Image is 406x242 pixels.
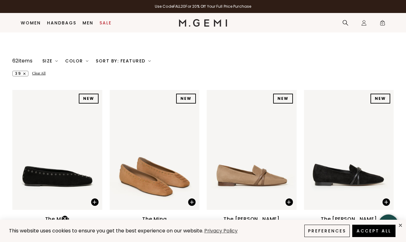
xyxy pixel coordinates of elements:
[304,225,350,237] button: Preferences
[273,94,293,104] div: NEW
[9,227,203,234] span: This website uses cookies to ensure you get the best experience on our website.
[370,94,390,104] div: NEW
[142,215,167,223] div: The Mina
[321,215,377,223] div: The [PERSON_NAME]
[203,227,239,235] a: Privacy Policy (opens in a new tab)
[207,90,297,210] img: The Brenda
[96,58,151,63] div: Sort By: Featured
[12,90,102,210] img: The Mina
[379,21,386,27] span: 0
[352,225,395,237] button: Accept All
[110,90,200,210] img: The Mina
[47,20,76,25] a: Handbags
[179,19,227,27] img: M.Gemi
[62,215,68,222] button: Close teaser
[99,20,112,25] a: Sale
[176,94,196,104] div: NEW
[223,215,280,223] div: The [PERSON_NAME]
[398,223,403,228] div: close
[12,71,28,76] button: 39
[45,215,70,223] div: The Mina
[173,4,186,9] strong: FALL20
[12,57,32,65] div: 62 items
[304,90,394,210] img: The Brenda
[65,58,88,63] div: Color
[42,58,58,63] div: Size
[86,60,88,62] img: chevron-down.svg
[82,20,93,25] a: Men
[32,71,46,76] div: Clear All
[79,94,99,104] div: NEW
[148,60,151,62] img: chevron-down.svg
[55,60,58,62] img: chevron-down.svg
[21,20,41,25] a: Women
